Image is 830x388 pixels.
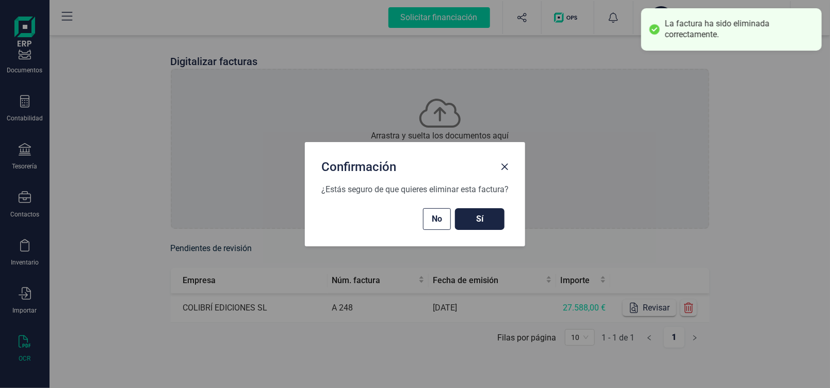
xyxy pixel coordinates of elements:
button: Sí [455,208,504,230]
button: No [423,208,451,230]
span: Sí [465,213,494,225]
span: No [432,213,442,225]
span: ¿Estás seguro de que quieres eliminar esta factura? [321,184,509,194]
div: Confirmación [317,154,496,175]
div: La factura ha sido eliminada correctamente. [665,19,814,40]
button: Close [496,159,513,175]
